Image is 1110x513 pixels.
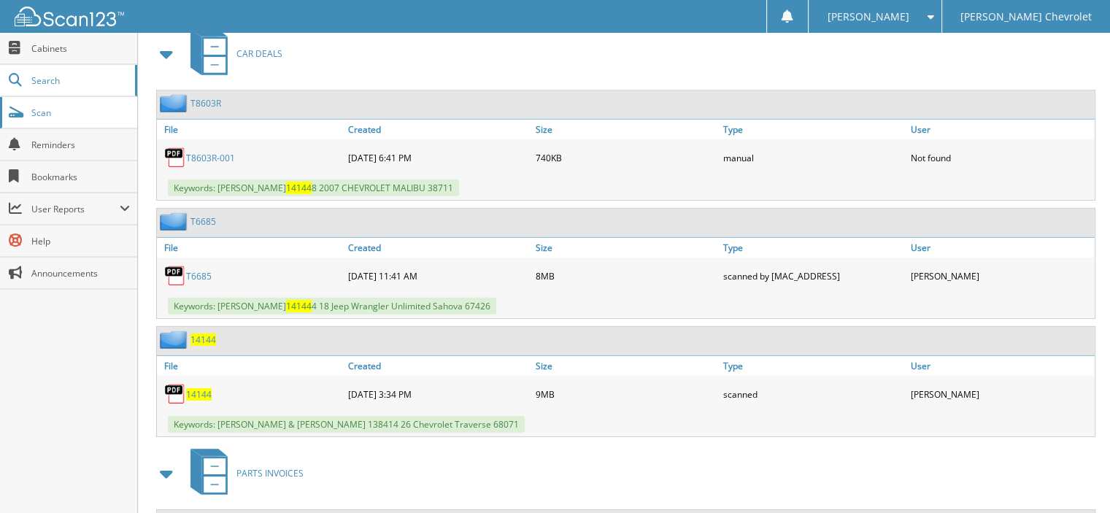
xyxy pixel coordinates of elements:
[720,238,907,258] a: Type
[344,261,532,290] div: [DATE] 11:41 AM
[532,238,720,258] a: Size
[907,238,1095,258] a: User
[31,171,130,183] span: Bookmarks
[344,238,532,258] a: Created
[1037,443,1110,513] iframe: Chat Widget
[186,270,212,282] a: T6685
[286,300,312,312] span: 14144
[31,235,130,247] span: Help
[532,379,720,409] div: 9MB
[827,12,909,21] span: [PERSON_NAME]
[186,388,212,401] a: 14144
[720,143,907,172] div: manual
[31,203,120,215] span: User Reports
[168,298,496,315] span: Keywords: [PERSON_NAME] 4 18 Jeep Wrangler Unlimited Sahova 67426
[344,356,532,376] a: Created
[190,333,216,346] a: 14144
[344,143,532,172] div: [DATE] 6:41 PM
[532,261,720,290] div: 8MB
[182,444,304,502] a: PARTS INVOICES
[190,215,216,228] a: T6685
[160,94,190,112] img: folder2.png
[164,383,186,405] img: PDF.png
[532,120,720,139] a: Size
[164,147,186,169] img: PDF.png
[344,120,532,139] a: Created
[907,261,1095,290] div: [PERSON_NAME]
[907,379,1095,409] div: [PERSON_NAME]
[31,74,128,87] span: Search
[157,120,344,139] a: File
[532,143,720,172] div: 740KB
[720,356,907,376] a: Type
[164,265,186,287] img: PDF.png
[532,356,720,376] a: Size
[236,467,304,479] span: PARTS INVOICES
[907,143,1095,172] div: Not found
[160,212,190,231] img: folder2.png
[157,356,344,376] a: File
[720,379,907,409] div: scanned
[190,97,221,109] a: T8603R
[960,12,1092,21] span: [PERSON_NAME] Chevrolet
[31,267,130,279] span: Announcements
[907,120,1095,139] a: User
[31,139,130,151] span: Reminders
[15,7,124,26] img: scan123-logo-white.svg
[168,416,525,433] span: Keywords: [PERSON_NAME] & [PERSON_NAME] 138414 26 Chevrolet Traverse 68071
[182,25,282,82] a: CAR DEALS
[160,331,190,349] img: folder2.png
[236,47,282,60] span: CAR DEALS
[31,42,130,55] span: Cabinets
[720,261,907,290] div: scanned by [MAC_ADDRESS]
[157,238,344,258] a: File
[186,152,235,164] a: T8603R-001
[168,180,459,196] span: Keywords: [PERSON_NAME] 8 2007 CHEVROLET MALIBU 38711
[31,107,130,119] span: Scan
[720,120,907,139] a: Type
[907,356,1095,376] a: User
[344,379,532,409] div: [DATE] 3:34 PM
[286,182,312,194] span: 14144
